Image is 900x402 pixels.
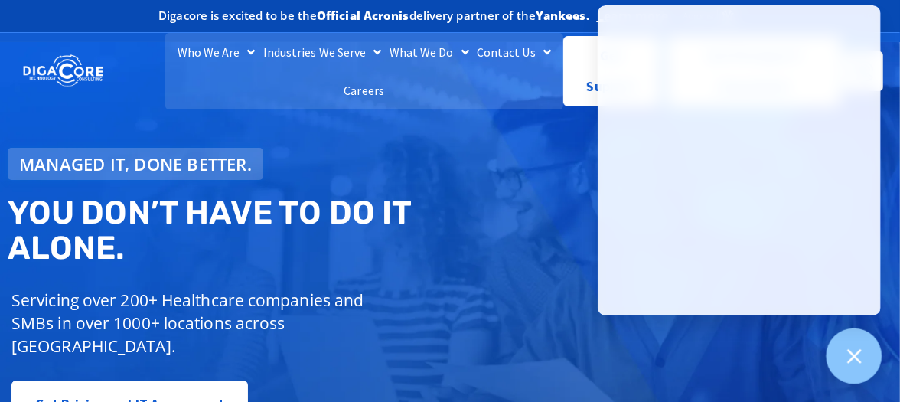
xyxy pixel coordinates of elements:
[174,33,259,71] a: Who We Are
[340,71,388,109] a: Careers
[19,155,252,172] span: Managed IT, done better.
[8,195,459,266] h2: You don’t have to do IT alone.
[576,41,647,102] span: Get Support
[536,8,589,23] b: Yankees.
[11,289,378,358] p: Servicing over 200+ Healthcare companies and SMBs in over 1000+ locations across [GEOGRAPHIC_DATA].
[563,36,660,106] a: Get Support
[165,33,563,109] nav: Menu
[386,33,473,71] a: What We Do
[598,5,881,315] iframe: Chatgenie Messenger
[473,33,555,71] a: Contact Us
[317,8,409,23] b: Official Acronis
[158,10,589,21] h2: Digacore is excited to be the delivery partner of the
[23,54,103,88] img: DigaCore Technology Consulting
[259,33,386,71] a: Industries We Serve
[8,148,263,180] a: Managed IT, done better.
[597,8,668,24] a: Learn more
